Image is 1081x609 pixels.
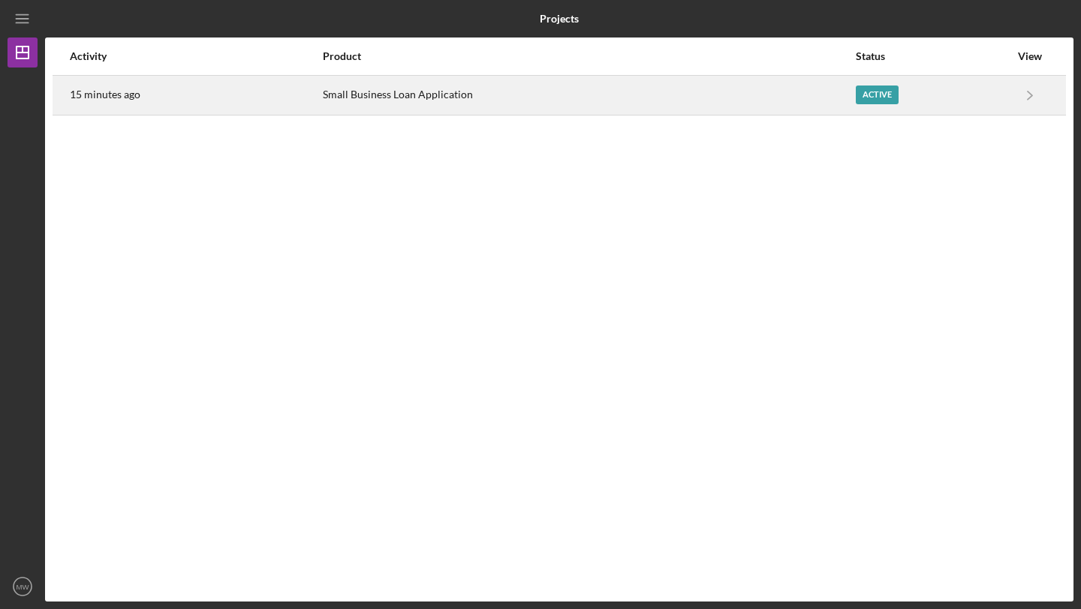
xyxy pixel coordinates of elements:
div: Activity [70,50,321,62]
div: Product [323,50,854,62]
time: 2025-08-27 14:13 [70,88,140,100]
div: Status [856,50,1010,62]
div: View [1011,50,1049,62]
text: MW [16,583,29,591]
b: Projects [540,13,579,25]
div: Small Business Loan Application [323,76,854,114]
button: MW [8,571,38,601]
div: Active [856,85,899,104]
